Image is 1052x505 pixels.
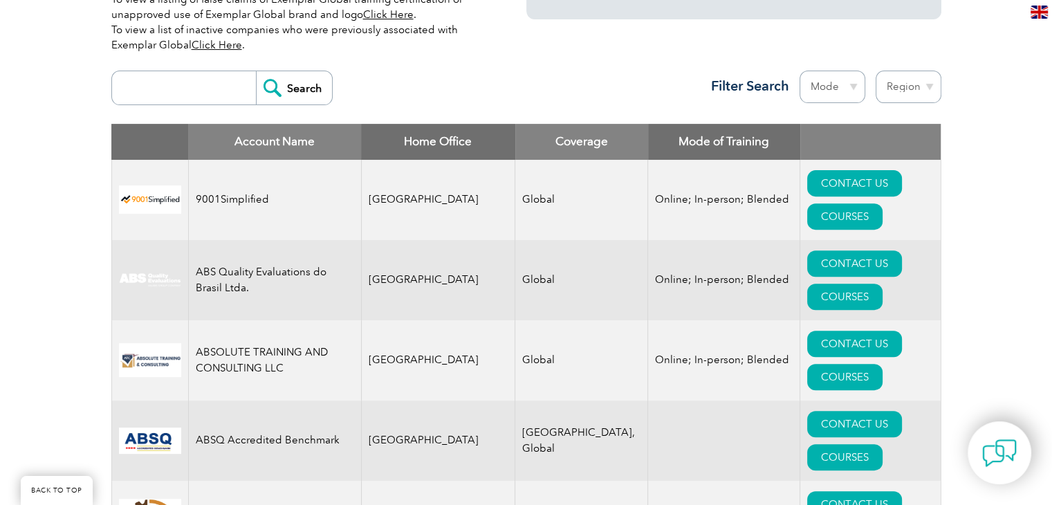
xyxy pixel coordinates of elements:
[807,444,883,470] a: COURSES
[648,124,800,160] th: Mode of Training: activate to sort column ascending
[188,124,361,160] th: Account Name: activate to sort column descending
[807,250,902,277] a: CONTACT US
[807,364,883,390] a: COURSES
[21,476,93,505] a: BACK TO TOP
[188,160,361,240] td: 9001Simplified
[807,331,902,357] a: CONTACT US
[800,124,941,160] th: : activate to sort column ascending
[363,8,414,21] a: Click Here
[515,160,648,240] td: Global
[119,273,181,288] img: c92924ac-d9bc-ea11-a814-000d3a79823d-logo.jpg
[648,320,800,401] td: Online; In-person; Blended
[515,320,648,401] td: Global
[119,185,181,214] img: 37c9c059-616f-eb11-a812-002248153038-logo.png
[807,411,902,437] a: CONTACT US
[361,401,515,481] td: [GEOGRAPHIC_DATA]
[188,401,361,481] td: ABSQ Accredited Benchmark
[807,284,883,310] a: COURSES
[807,203,883,230] a: COURSES
[361,320,515,401] td: [GEOGRAPHIC_DATA]
[192,39,242,51] a: Click Here
[188,320,361,401] td: ABSOLUTE TRAINING AND CONSULTING LLC
[515,124,648,160] th: Coverage: activate to sort column ascending
[648,160,800,240] td: Online; In-person; Blended
[703,77,789,95] h3: Filter Search
[515,401,648,481] td: [GEOGRAPHIC_DATA], Global
[1031,6,1048,19] img: en
[361,240,515,320] td: [GEOGRAPHIC_DATA]
[119,343,181,377] img: 16e092f6-eadd-ed11-a7c6-00224814fd52-logo.png
[361,124,515,160] th: Home Office: activate to sort column ascending
[256,71,332,104] input: Search
[188,240,361,320] td: ABS Quality Evaluations do Brasil Ltda.
[119,428,181,454] img: cc24547b-a6e0-e911-a812-000d3a795b83-logo.png
[648,240,800,320] td: Online; In-person; Blended
[807,170,902,196] a: CONTACT US
[361,160,515,240] td: [GEOGRAPHIC_DATA]
[982,436,1017,470] img: contact-chat.png
[515,240,648,320] td: Global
